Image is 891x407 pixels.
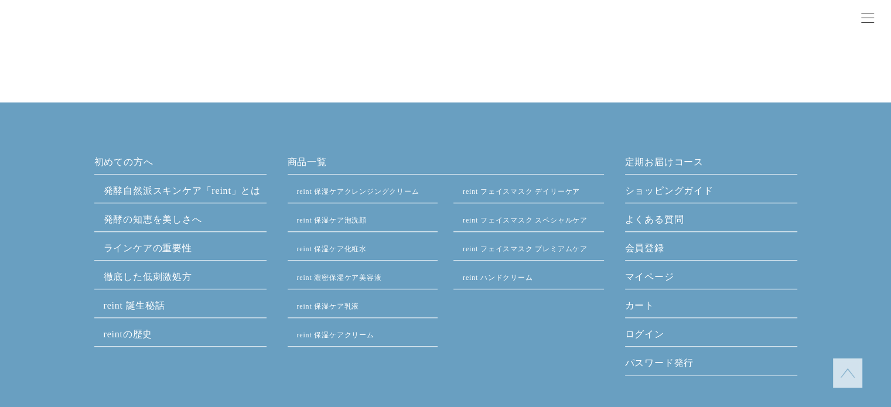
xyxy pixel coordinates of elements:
[625,327,797,346] a: ログイン
[104,186,261,196] a: 発酵⾃然派スキンケア「reint」とは
[297,273,382,282] a: reint 濃密保湿ケア美容液
[94,155,267,174] a: 初めての方へ
[463,273,532,282] a: reint ハンドクリーム
[625,241,797,260] a: 会員登録
[297,216,367,224] a: reint 保湿ケア泡洗顔
[104,214,202,224] a: 発酵の知恵を美しさへ
[463,187,580,196] a: reint フェイスマスク デイリーケア
[297,245,367,253] a: reint 保湿ケア化粧水
[104,300,165,310] a: reint 誕生秘話
[625,270,797,289] a: マイページ
[104,243,192,253] a: ラインケアの重要性
[625,184,797,203] a: ショッピングガイド
[104,329,153,339] a: reintの歴史
[625,299,797,317] a: カート
[625,356,797,375] a: パスワード発行
[625,155,797,174] a: 定期お届けコース
[625,213,797,231] a: よくある質問
[288,155,604,174] a: 商品一覧
[104,272,192,282] a: 徹底した低刺激処方
[297,302,360,310] a: reint 保湿ケア乳液
[463,216,588,224] a: reint フェイスマスク スペシャルケア
[841,366,855,380] img: topに戻る
[297,331,374,339] a: reint 保湿ケアクリーム
[463,245,588,253] a: reint フェイスマスク プレミアムケア
[297,187,419,196] a: reint 保湿ケアクレンジングクリーム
